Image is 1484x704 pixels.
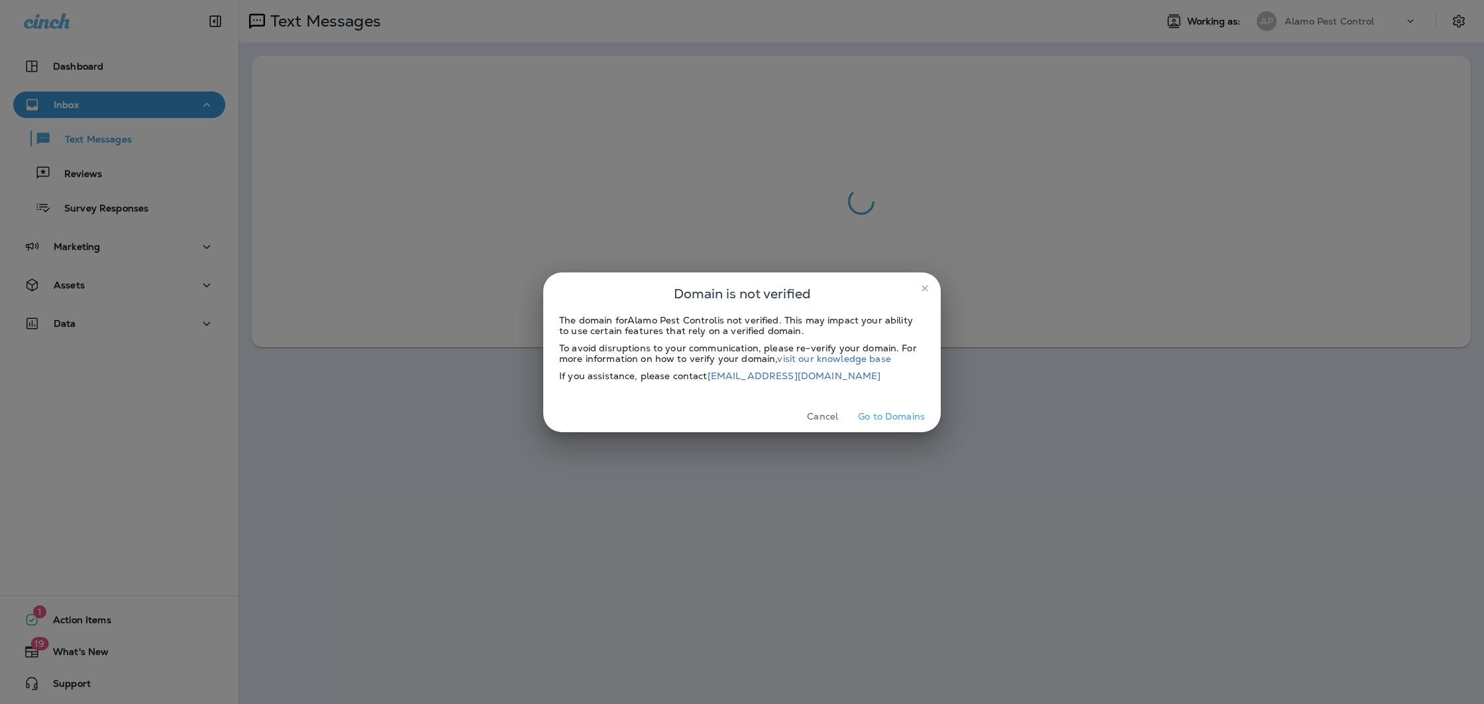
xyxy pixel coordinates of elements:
[798,406,847,427] button: Cancel
[674,283,811,304] span: Domain is not verified
[853,406,930,427] button: Go to Domains
[559,343,925,364] div: To avoid disruptions to your communication, please re-verify your domain. For more information on...
[914,278,935,299] button: close
[777,353,890,365] a: visit our knowledge base
[559,371,925,381] div: If you assistance, please contact
[559,315,925,336] div: The domain for Alamo Pest Control is not verified. This may impact your ability to use certain fe...
[708,370,881,382] a: [EMAIL_ADDRESS][DOMAIN_NAME]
